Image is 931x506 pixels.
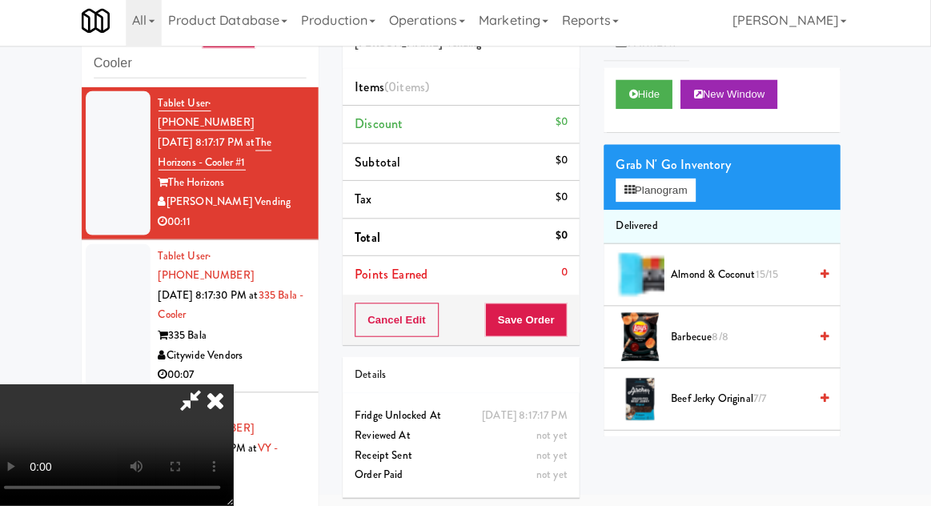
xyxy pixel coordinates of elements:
div: [PERSON_NAME] Vending [166,196,312,216]
div: [DATE] 8:17:17 PM [486,408,571,428]
span: not yet [540,449,571,464]
span: Beef Jerky Original [673,392,809,412]
button: New Window [683,85,779,114]
span: (0 ) [389,82,434,101]
span: Discount [360,119,408,138]
div: 0 [564,266,571,286]
button: Hide [619,85,675,114]
span: 15/15 [757,270,781,285]
div: Reviewed At [360,428,571,448]
button: Cancel Edit [360,306,443,339]
div: $0 [559,155,571,175]
span: not yet [540,429,571,444]
div: Order Paid [360,467,571,487]
a: VY - Cooler - Left [166,442,284,477]
div: 00:07 [166,367,312,388]
li: Tablet User· [PHONE_NUMBER][DATE] 8:17:17 PM atThe Horizons - Cooler #1The Horizons[PERSON_NAME] ... [90,92,324,243]
span: Points Earned [360,268,432,287]
h5: [PERSON_NAME] Vending [360,43,571,55]
span: 8/8 [714,331,730,347]
li: Tablet User· [PHONE_NUMBER][DATE] 8:17:30 PM at335 Bala - Cooler335 BalaCitywide Vendors00:07 [90,243,324,395]
div: Grab N' Go Inventory [619,157,829,181]
img: Micromart [90,12,118,40]
button: Save Order [489,306,571,339]
span: Tax [360,194,377,212]
ng-pluralize: items [402,82,431,101]
div: The Horizons [166,177,312,197]
span: not yet [540,468,571,484]
span: [DATE] 8:17:17 PM at [166,139,262,155]
a: Tablet User· [PHONE_NUMBER] [166,251,260,287]
div: 00:11 [166,216,312,236]
a: Tablet User· [PHONE_NUMBER] [166,100,260,136]
span: Barbecue [673,330,809,350]
span: Subtotal [360,157,406,175]
div: Fridge Unlocked At [360,408,571,428]
span: [DATE] 8:17:30 PM at [166,291,265,306]
div: $0 [559,191,571,211]
div: 335 Bala [166,328,312,348]
div: $0 [559,229,571,249]
span: 7/7 [755,393,768,408]
div: Receipt Sent [360,448,571,468]
span: Items [360,82,434,101]
span: Almond & Coconut [673,268,809,288]
input: Search vision orders [102,54,312,83]
div: Almond & Coconut15/15 [667,268,829,288]
span: Total [360,231,386,250]
button: Planogram [619,183,697,207]
div: Citywide Vendors [166,348,312,368]
div: Details [360,367,571,388]
div: Beef Jerky Original7/7 [667,392,829,412]
div: $0 [559,117,571,137]
div: Barbecue8/8 [667,330,829,350]
li: Delivered [607,214,841,247]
